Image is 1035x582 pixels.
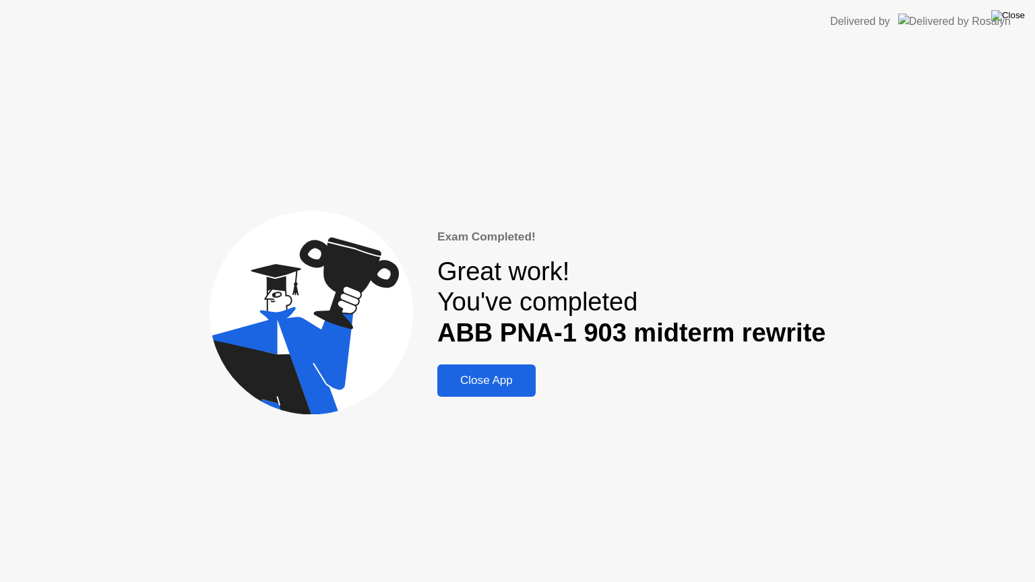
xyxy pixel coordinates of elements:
b: ABB PNA-1 903 midterm rewrite [437,319,826,347]
div: Close App [441,374,532,387]
img: Delivered by Rosalyn [898,13,1011,29]
div: Great work! You've completed [437,257,826,349]
img: Close [991,10,1025,21]
div: Delivered by [830,13,890,30]
div: Exam Completed! [437,228,826,246]
button: Close App [437,364,536,397]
